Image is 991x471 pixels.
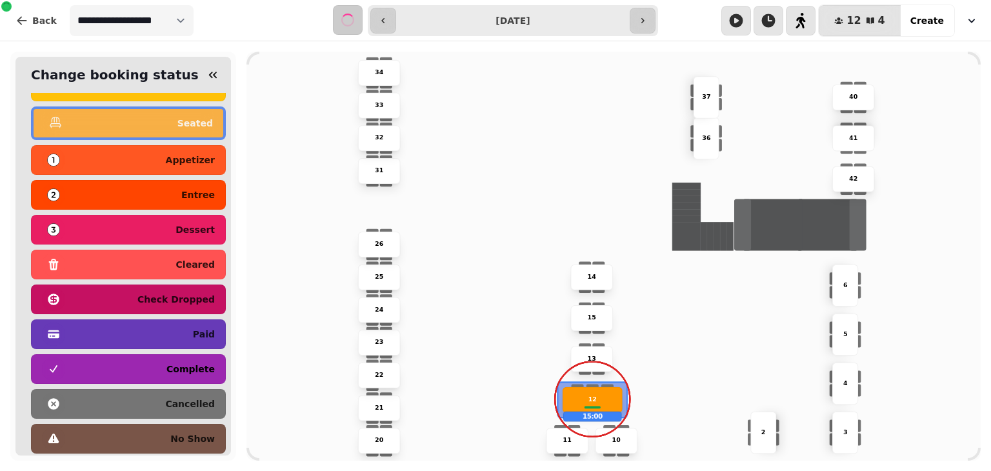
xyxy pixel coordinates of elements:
p: 22 [375,371,383,380]
button: entree [31,180,226,210]
p: 15:00 [564,412,621,421]
p: 26 [375,240,383,249]
p: 10 [612,436,621,445]
p: 25 [375,273,383,282]
span: 4 [878,15,885,26]
p: 3 [843,428,848,437]
p: 36 [702,134,710,143]
p: entree [181,190,215,199]
button: Create [900,5,954,36]
p: 40 [849,93,857,102]
p: 37 [702,93,710,102]
p: 2 [761,428,766,437]
p: 24 [375,305,383,314]
p: 20 [375,436,383,445]
button: cancelled [31,389,226,419]
span: Back [32,16,57,25]
p: cancelled [165,399,215,408]
p: 5 [843,330,848,339]
span: 12 [846,15,861,26]
p: paid [193,330,215,339]
span: Create [910,16,944,25]
p: 4 [843,379,848,388]
p: 6 [843,281,848,290]
button: 124 [819,5,900,36]
button: appetizer [31,145,226,175]
button: complete [31,354,226,384]
p: complete [166,365,215,374]
h2: Change booking status [26,66,199,84]
p: check dropped [137,295,215,304]
p: no show [170,434,215,443]
p: 31 [375,166,383,175]
p: 13 [588,354,596,363]
p: 21 [375,403,383,412]
button: seated [31,106,226,140]
p: dessert [175,225,215,234]
p: 34 [375,68,383,77]
p: 11 [563,436,572,445]
p: 41 [849,134,857,143]
button: dessert [31,215,226,245]
button: Back [5,5,67,36]
p: 42 [849,175,857,184]
p: 23 [375,338,383,347]
p: 12 [588,396,597,405]
p: 32 [375,134,383,143]
p: cleared [176,260,215,269]
button: paid [31,319,226,349]
p: 15 [588,314,596,323]
p: seated [177,119,213,128]
p: 33 [375,101,383,110]
p: appetizer [166,155,215,165]
button: cleared [31,250,226,279]
button: check dropped [31,285,226,314]
p: 14 [588,273,596,282]
button: no show [31,424,226,454]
